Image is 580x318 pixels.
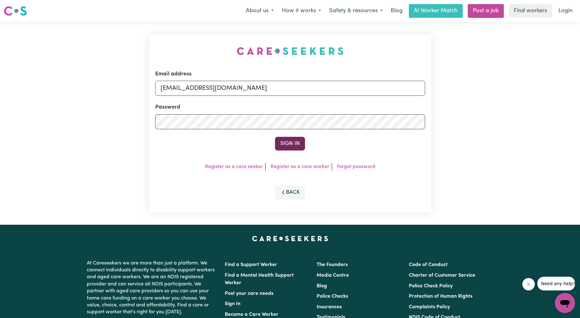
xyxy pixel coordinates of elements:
[317,273,349,278] a: Media Centre
[522,278,535,290] iframe: Close message
[155,81,425,96] input: Email address
[317,284,327,289] a: Blog
[409,273,475,278] a: Charter of Customer Service
[317,262,348,267] a: The Founders
[271,164,329,169] a: Register as a care worker
[409,262,448,267] a: Code of Conduct
[325,4,387,18] button: Safety & resources
[409,305,450,310] a: Complaints Policy
[4,4,27,18] a: Careseekers logo
[387,4,406,18] a: Blog
[205,164,263,169] a: Register as a care seeker
[242,4,278,18] button: About us
[252,236,328,241] a: Careseekers home page
[555,4,576,18] a: Login
[509,4,552,18] a: Find workers
[317,294,348,299] a: Police Checks
[555,293,575,313] iframe: Button to launch messaging window
[537,277,575,290] iframe: Message from company
[468,4,504,18] a: Post a job
[409,284,453,289] a: Police Check Policy
[4,5,27,17] img: Careseekers logo
[337,164,375,169] a: Forgot password
[275,137,305,151] button: Sign In
[409,294,472,299] a: Protection of Human Rights
[409,4,463,18] a: AI Worker Match
[225,262,277,267] a: Find a Support Worker
[225,312,278,317] a: Become a Care Worker
[4,4,38,9] span: Need any help?
[317,305,342,310] a: Insurances
[225,273,294,285] a: Find a Mental Health Support Worker
[225,301,240,306] a: Sign In
[278,4,325,18] button: How it works
[155,70,192,78] label: Email address
[275,186,305,199] button: Back
[155,103,180,111] label: Password
[225,291,273,296] a: Post your care needs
